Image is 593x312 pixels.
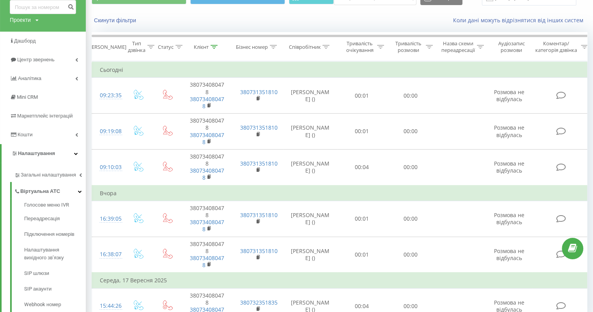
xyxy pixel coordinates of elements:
td: 00:00 [386,237,435,273]
a: Коли дані можуть відрізнятися вiд інших систем [453,16,587,24]
span: Налаштування [18,150,55,156]
td: [PERSON_NAME] () [283,114,338,150]
div: 16:39:05 [100,211,115,226]
a: 380731351810 [240,88,278,96]
td: 00:00 [386,78,435,114]
div: Клієнт [194,44,209,50]
a: 380731351810 [240,247,278,255]
div: Бізнес номер [236,44,268,50]
span: SIP акаунти [24,285,51,293]
div: Тип дзвінка [128,40,145,53]
a: Налаштування вихідного зв’язку [24,242,86,266]
a: Голосове меню IVR [24,201,86,211]
td: 00:01 [338,114,386,150]
td: 380734080478 [182,114,232,150]
td: 380734080478 [182,78,232,114]
a: 380734080478 [190,218,224,233]
td: 00:00 [386,149,435,185]
span: Розмова не відбулась [494,211,524,226]
div: Тривалість очікування [344,40,375,53]
span: Маркетплейс інтеграцій [17,113,73,119]
td: [PERSON_NAME] () [283,237,338,273]
td: Вчора [92,185,591,201]
div: Співробітник [289,44,320,50]
td: [PERSON_NAME] () [283,201,338,237]
div: Проекти [10,16,31,24]
span: SIP шлюзи [24,269,49,277]
a: SIP акаунти [24,281,86,297]
a: 380731351810 [240,211,278,219]
div: Коментар/категорія дзвінка [533,40,579,53]
div: 09:19:08 [100,124,115,139]
div: [PERSON_NAME] [87,44,126,50]
span: Налаштування вихідного зв’язку [24,246,82,262]
button: Скинути фільтри [92,17,140,24]
span: Віртуальна АТС [20,187,60,195]
span: Розмова не відбулась [494,124,524,138]
span: Голосове меню IVR [24,201,69,209]
span: Розмова не відбулась [494,160,524,174]
a: 380731351810 [240,160,278,167]
td: [PERSON_NAME] () [283,149,338,185]
span: Кошти [18,132,32,137]
span: Дашборд [14,38,36,44]
a: Підключення номерів [24,226,86,242]
div: Статус [158,44,173,50]
span: Переадресація [24,215,60,223]
a: 380732351835 [240,299,278,306]
td: Сьогодні [92,62,591,78]
a: 380734080478 [190,95,224,110]
td: 00:01 [338,237,386,273]
a: 380734080478 [190,254,224,269]
span: Mini CRM [17,94,38,100]
a: 380734080478 [190,167,224,181]
div: 09:23:35 [100,88,115,103]
td: 00:00 [386,201,435,237]
div: 09:10:03 [100,160,115,175]
div: 16:38:07 [100,247,115,262]
a: SIP шлюзи [24,266,86,281]
div: Назва схеми переадресації [441,40,475,53]
td: 380734080478 [182,201,232,237]
a: Переадресація [24,211,86,226]
span: Розмова не відбулась [494,247,524,262]
a: Віртуальна АТС [14,182,86,198]
a: Налаштування [2,144,86,163]
a: 380734080478 [190,131,224,146]
td: 00:01 [338,78,386,114]
span: Webhook номер [24,301,61,308]
span: Підключення номерів [24,230,74,238]
div: Аудіозапис розмови [492,40,530,53]
td: 00:01 [338,201,386,237]
td: 380734080478 [182,149,232,185]
span: Розмова не відбулась [494,88,524,103]
td: [PERSON_NAME] () [283,78,338,114]
td: Середа, 17 Вересня 2025 [92,273,591,288]
td: 380734080478 [182,237,232,273]
a: 380731351810 [240,124,278,131]
span: Центр звернень [17,57,55,62]
a: Загальні налаштування [14,166,86,182]
td: 00:04 [338,149,386,185]
td: 00:00 [386,114,435,150]
span: Загальні налаштування [21,171,76,179]
span: Аналiтика [18,75,41,81]
div: Тривалість розмови [393,40,424,53]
